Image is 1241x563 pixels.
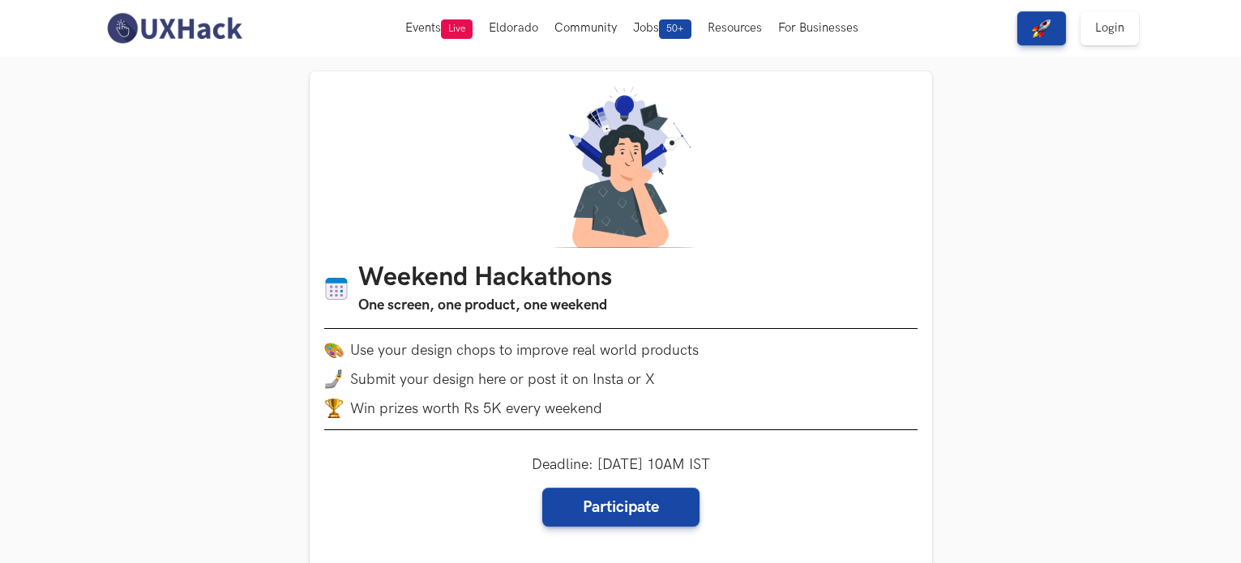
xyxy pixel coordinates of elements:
[324,340,918,360] li: Use your design chops to improve real world products
[358,262,612,294] h1: Weekend Hackathons
[324,369,344,389] img: mobile-in-hand.png
[102,11,246,45] img: UXHack-logo.png
[659,19,691,39] span: 50+
[1081,11,1139,45] a: Login
[324,399,344,418] img: trophy.png
[542,488,700,527] a: Participate
[358,294,612,317] h3: One screen, one product, one weekend
[1032,19,1051,38] img: rocket
[532,456,710,527] div: Deadline: [DATE] 10AM IST
[350,371,655,388] span: Submit your design here or post it on Insta or X
[543,86,699,248] img: A designer thinking
[324,340,344,360] img: palette.png
[324,399,918,418] li: Win prizes worth Rs 5K every weekend
[441,19,473,39] span: Live
[324,276,349,301] img: Calendar icon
